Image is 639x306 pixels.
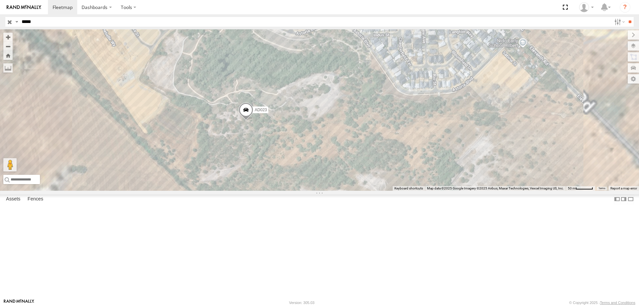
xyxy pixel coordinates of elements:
button: Drag Pegman onto the map to open Street View [3,158,17,171]
div: © Copyright 2025 - [569,301,635,305]
a: Terms and Conditions [600,301,635,305]
button: Zoom out [3,42,13,51]
button: Map scale: 50 m per 49 pixels [566,186,595,191]
i: ? [620,2,630,13]
button: Keyboard shortcuts [394,186,423,191]
span: 50 m [568,186,575,190]
label: Measure [3,63,13,73]
a: Report a map error [610,186,637,190]
label: Search Query [14,17,19,27]
button: Zoom Home [3,51,13,60]
div: Luke Walker [577,2,596,12]
a: Terms [598,187,605,190]
label: Dock Summary Table to the Right [620,194,627,204]
a: Visit our Website [4,299,34,306]
div: Version: 305.03 [289,301,315,305]
label: Hide Summary Table [627,194,634,204]
label: Fences [24,194,47,204]
label: Search Filter Options [612,17,626,27]
label: Map Settings [628,74,639,84]
label: Assets [3,194,24,204]
button: Zoom in [3,33,13,42]
label: Dock Summary Table to the Left [614,194,620,204]
span: Map data ©2025 Google Imagery ©2025 Airbus, Maxar Technologies, Vexcel Imaging US, Inc. [427,186,564,190]
img: rand-logo.svg [7,5,41,10]
span: AD023 [255,107,267,112]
